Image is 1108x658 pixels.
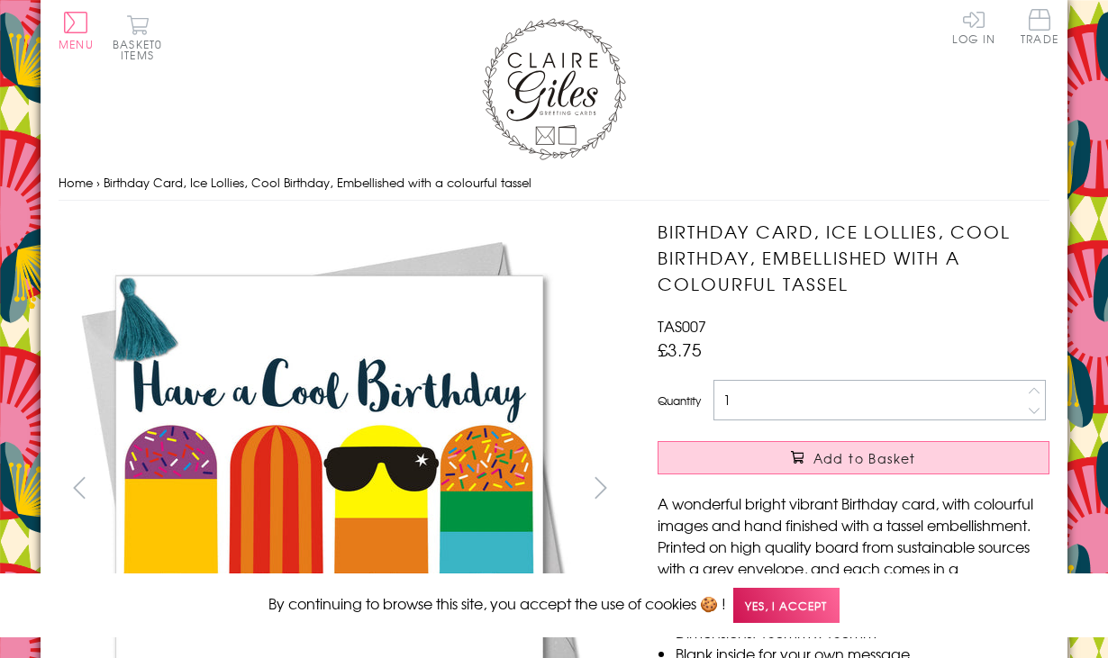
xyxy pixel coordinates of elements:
[581,467,622,508] button: next
[1021,9,1058,44] span: Trade
[121,36,162,63] span: 0 items
[658,441,1049,474] button: Add to Basket
[952,9,995,44] a: Log In
[658,337,702,362] span: £3.75
[482,18,626,160] img: Claire Giles Greetings Cards
[59,12,94,50] button: Menu
[59,36,94,52] span: Menu
[658,392,701,409] label: Quantity
[733,588,840,623] span: Yes, I accept
[813,449,916,467] span: Add to Basket
[658,315,706,337] span: TAS007
[1021,9,1058,48] a: Trade
[658,492,1049,600] p: A wonderful bright vibrant Birthday card, with colourful images and hand finished with a tassel e...
[113,14,162,60] button: Basket0 items
[59,174,93,191] a: Home
[658,219,1049,296] h1: Birthday Card, Ice Lollies, Cool Birthday, Embellished with a colourful tassel
[104,174,531,191] span: Birthday Card, Ice Lollies, Cool Birthday, Embellished with a colourful tassel
[59,165,1049,202] nav: breadcrumbs
[96,174,100,191] span: ›
[59,467,99,508] button: prev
